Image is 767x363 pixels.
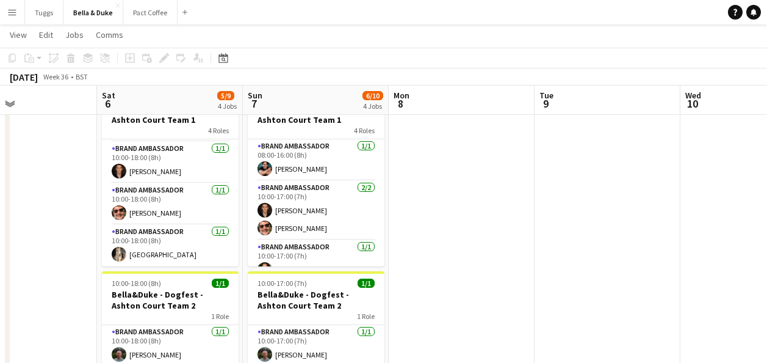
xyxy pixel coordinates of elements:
[39,29,53,40] span: Edit
[76,72,88,81] div: BST
[218,101,237,111] div: 4 Jobs
[34,27,58,43] a: Edit
[357,312,375,321] span: 1 Role
[354,126,375,135] span: 4 Roles
[248,90,262,101] span: Sun
[10,29,27,40] span: View
[102,90,115,101] span: Sat
[392,97,409,111] span: 8
[60,27,88,43] a: Jobs
[102,225,239,266] app-card-role: Brand Ambassador1/110:00-18:00 (8h)[GEOGRAPHIC_DATA]
[248,86,384,266] app-job-card: 08:00-17:00 (9h)5/5Bella&Duke - Dogfest - Ashton Court Team 14 RolesBrand Ambassador1/108:00-16:0...
[685,90,701,101] span: Wed
[538,97,553,111] span: 9
[358,279,375,288] span: 1/1
[539,90,553,101] span: Tue
[123,1,178,24] button: Pact Coffee
[683,97,701,111] span: 10
[248,289,384,311] h3: Bella&Duke - Dogfest - Ashton Court Team 2
[208,126,229,135] span: 4 Roles
[91,27,128,43] a: Comms
[248,181,384,240] app-card-role: Brand Ambassador2/210:00-17:00 (7h)[PERSON_NAME][PERSON_NAME]
[248,240,384,282] app-card-role: Brand Ambassador1/110:00-17:00 (7h)[US_STATE][PERSON_NAME]
[96,29,123,40] span: Comms
[217,91,234,100] span: 5/9
[211,312,229,321] span: 1 Role
[65,29,84,40] span: Jobs
[102,142,239,183] app-card-role: Brand Ambassador1/110:00-18:00 (8h)[PERSON_NAME]
[10,71,38,83] div: [DATE]
[212,279,229,288] span: 1/1
[5,27,32,43] a: View
[112,279,161,288] span: 10:00-18:00 (8h)
[257,279,307,288] span: 10:00-17:00 (7h)
[246,97,262,111] span: 7
[362,91,383,100] span: 6/10
[363,101,383,111] div: 4 Jobs
[248,139,384,181] app-card-role: Brand Ambassador1/108:00-16:00 (8h)[PERSON_NAME]
[63,1,123,24] button: Bella & Duke
[102,289,239,311] h3: Bella&Duke - Dogfest - Ashton Court Team 2
[394,90,409,101] span: Mon
[100,97,115,111] span: 6
[25,1,63,24] button: Tuggs
[102,86,239,266] app-job-card: 08:00-18:00 (10h)4/4Bella&Duke - Dogfest - Ashton Court Team 14 RolesBrand Ambassador1/108:00-16:...
[102,183,239,225] app-card-role: Brand Ambassador1/110:00-18:00 (8h)[PERSON_NAME]
[40,72,71,81] span: Week 36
